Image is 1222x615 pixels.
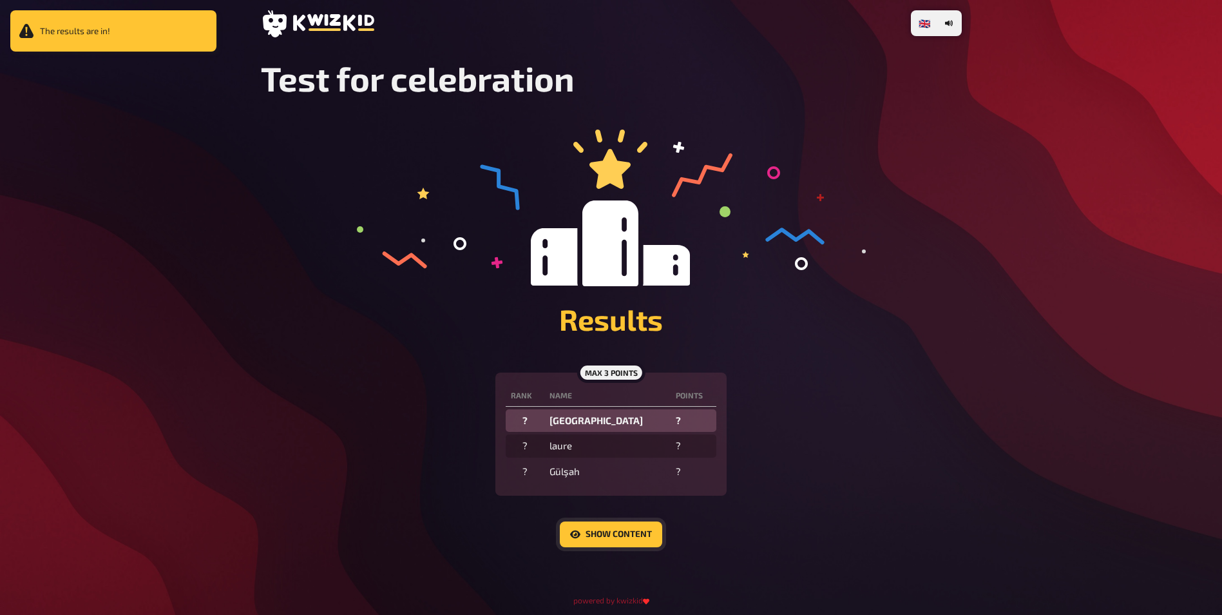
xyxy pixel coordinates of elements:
[577,362,645,383] div: max 3 points
[671,460,716,483] td: ?
[671,409,716,433] td: ?
[261,58,962,99] h1: Test for celebration
[671,434,716,458] td: ?
[10,10,216,52] div: The results are in!
[913,13,936,34] li: 🇬🇧
[261,302,962,337] h1: Results
[560,522,662,547] button: Show content
[573,594,649,606] a: powered by kwizkid
[549,415,665,427] div: [GEOGRAPHIC_DATA]
[506,409,544,433] td: ?
[549,440,665,453] div: laure
[506,434,544,458] td: ?
[506,460,544,483] td: ?
[671,386,716,407] th: points
[573,596,649,605] small: powered by kwizkid
[549,465,665,478] div: Gülşah
[506,386,544,407] th: Rank
[544,386,671,407] th: Name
